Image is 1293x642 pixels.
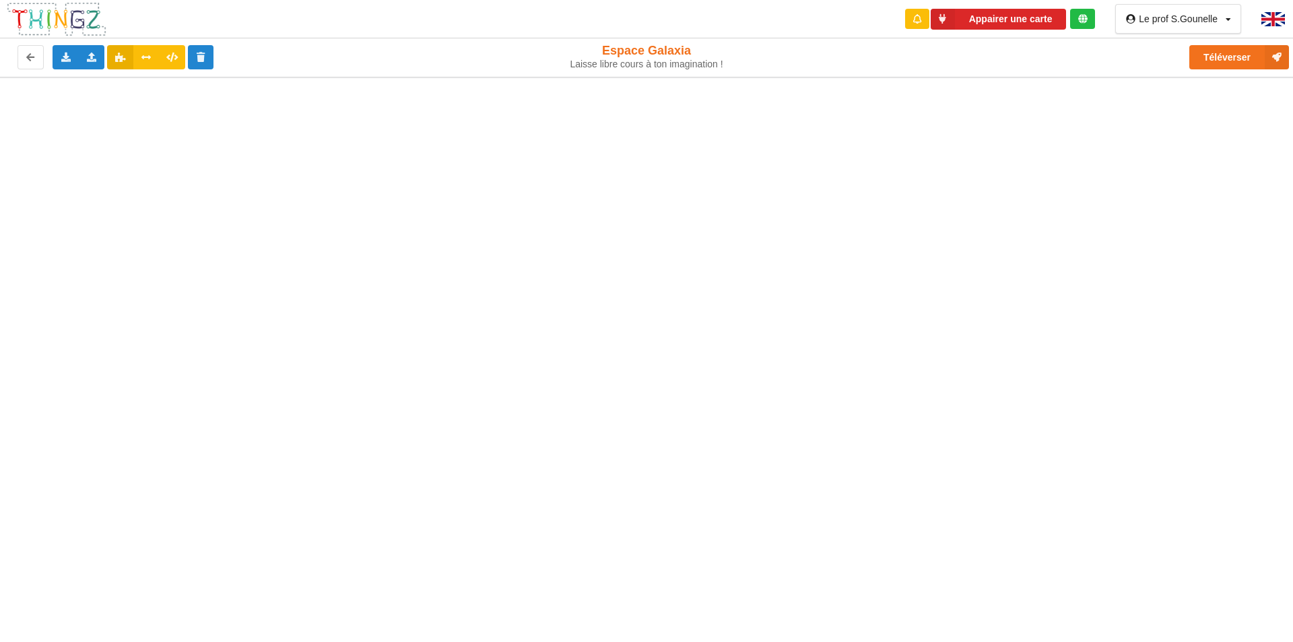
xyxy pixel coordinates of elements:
[534,43,760,70] div: Espace Galaxia
[534,59,760,70] div: Laisse libre cours à ton imagination !
[1070,9,1095,29] div: Tu es connecté au serveur de création de Thingz
[931,9,1067,30] button: Appairer une carte
[1261,12,1285,26] img: gb.png
[1139,14,1218,24] div: Le prof S.Gounelle
[1189,45,1289,69] button: Téléverser
[6,1,107,37] img: thingz_logo.png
